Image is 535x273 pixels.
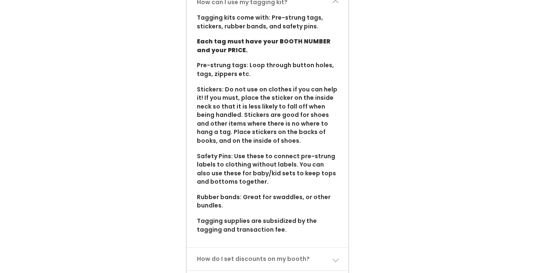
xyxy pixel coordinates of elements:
[197,193,338,210] p: Rubber bands: Great for swaddles, or other bundles.
[197,37,338,54] p: Each tag must have your BOOTH NUMBER and your PRICE.
[197,85,338,145] p: Stickers: Do not use on clothes if you can help it! If you must, place the sticker on the inside ...
[187,248,348,270] a: How do I set discounts on my booth?
[197,152,338,186] p: Safety Pins: Use these to connect pre-strung labels to clothing without labels. You can also use ...
[197,217,338,234] p: Tagging supplies are subsidized by the tagging and transaction fee.
[197,13,338,30] p: Tagging kits come with: Pre-strung tags, stickers, rubber bands, and safety pins.
[197,61,338,78] p: Pre-strung tags: Loop through button holes, tags, zippers etc.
